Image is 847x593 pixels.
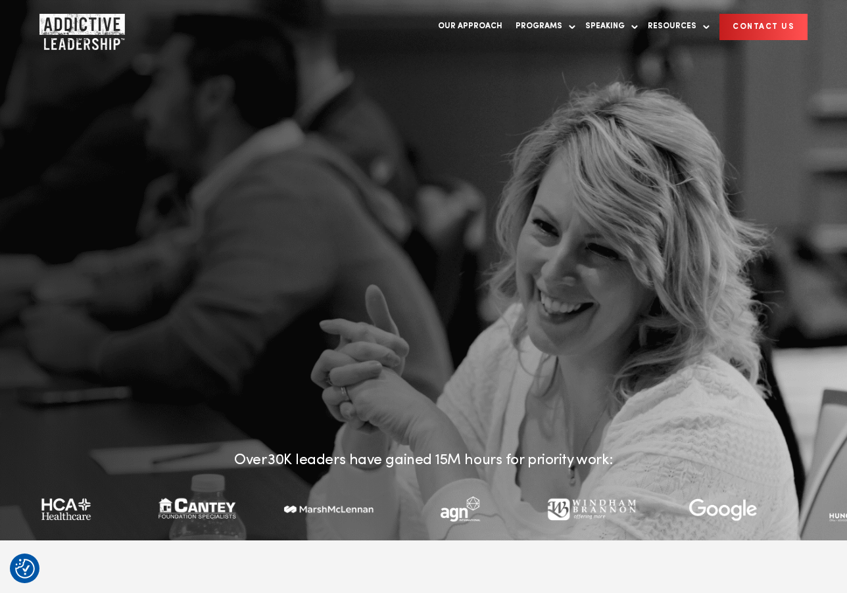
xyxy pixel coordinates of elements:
[641,13,710,40] a: Resources
[39,14,118,40] a: Home
[509,13,575,40] a: Programs
[719,14,808,40] a: CONTACT US
[579,13,638,40] a: Speaking
[15,559,35,579] img: Revisit consent button
[15,559,35,579] button: Consent Preferences
[431,13,509,40] a: Our Approach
